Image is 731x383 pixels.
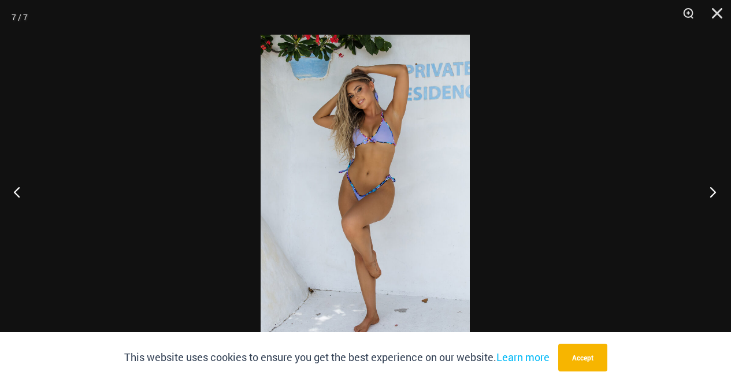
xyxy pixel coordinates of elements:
p: This website uses cookies to ensure you get the best experience on our website. [124,349,550,366]
a: Learn more [496,350,550,364]
div: 7 / 7 [12,9,28,26]
button: Accept [558,344,607,371]
img: Havana Club Purple Multi 321 Top 478 Bottom 02 [261,35,470,348]
button: Next [688,163,731,221]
